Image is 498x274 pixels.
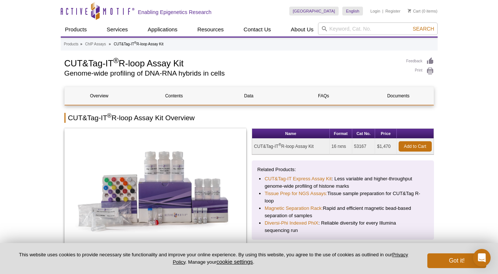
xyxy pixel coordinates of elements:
[352,129,375,139] th: Cat No.
[399,141,432,152] a: Add to Cart
[342,7,363,15] a: English
[138,9,212,15] h2: Enabling Epigenetics Research
[173,252,408,264] a: Privacy Policy
[265,205,323,212] a: Magnetic Separation Rack:
[143,22,182,37] a: Applications
[102,22,133,37] a: Services
[216,259,253,265] button: cookie settings
[375,139,396,155] td: $1,470
[370,8,380,14] a: Login
[64,41,78,48] a: Products
[330,139,352,155] td: 16 rxns
[252,129,330,139] th: Name
[406,67,434,75] a: Print
[193,22,228,37] a: Resources
[134,41,137,45] sup: ®
[64,113,434,123] h2: CUT&Tag-IT R-loop Assay Kit Overview
[64,57,399,68] h1: CUT&Tag-IT R-loop Assay Kit
[114,42,163,46] li: CUT&Tag-IT R-loop Assay Kit
[279,143,281,147] sup: ®
[427,253,486,268] button: Got it!
[109,42,111,46] li: »
[382,7,384,15] li: |
[289,87,358,105] a: FAQs
[265,190,327,197] a: Tissue Prep for NGS Assays:
[107,112,112,119] sup: ®
[64,128,247,250] img: CUT&Tag-IT<sup>®</sup> R-loop Assay Kit
[330,129,352,139] th: Format
[413,26,434,32] span: Search
[85,41,106,48] a: ChIP Assays
[408,9,411,13] img: Your Cart
[257,166,428,173] p: Related Products:
[473,249,491,267] div: Open Intercom Messenger
[408,8,421,14] a: Cart
[364,87,433,105] a: Documents
[265,219,421,234] li: : Reliable diversity for every Illumina sequencing run
[12,252,415,266] p: This website uses cookies to provide necessary site functionality and improve your online experie...
[408,7,438,15] li: (0 items)
[265,205,421,219] li: Rapid and efficient magnetic bead-based separation of samples
[214,87,283,105] a: Data
[289,7,339,15] a: [GEOGRAPHIC_DATA]
[406,57,434,65] a: Feedback
[410,25,436,32] button: Search
[318,22,438,35] input: Keyword, Cat. No.
[352,139,375,155] td: 53167
[64,70,399,77] h2: Genome-wide profiling of DNA-RNA hybrids in cells
[265,175,421,190] li: : Less variable and higher-throughput genome-wide profiling of histone marks
[265,219,318,227] a: Diversi-Phi Indexed PhiX
[61,22,91,37] a: Products
[265,190,421,205] li: Tissue sample preparation for CUT&Tag R-loop
[265,175,332,183] a: CUT&Tag-IT Express Assay Kit
[65,87,134,105] a: Overview
[385,8,400,14] a: Register
[139,87,209,105] a: Contents
[80,42,82,46] li: »
[113,56,119,65] sup: ®
[375,129,396,139] th: Price
[252,139,330,155] td: CUT&Tag-IT R-loop Assay Kit
[286,22,318,37] a: About Us
[239,22,275,37] a: Contact Us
